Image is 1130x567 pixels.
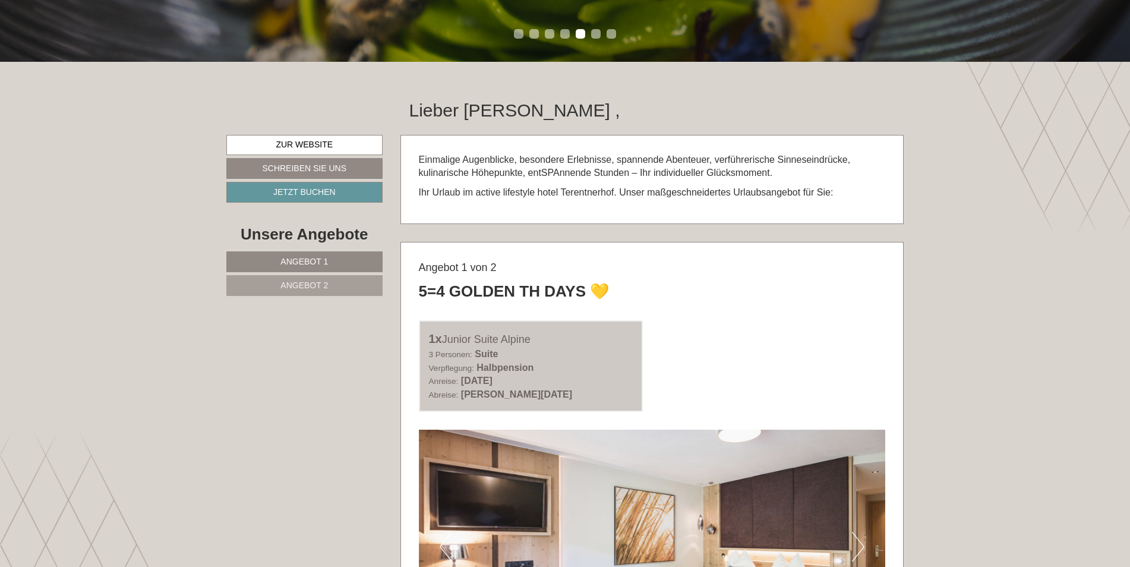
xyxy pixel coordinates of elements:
[429,332,442,345] b: 1x
[429,330,633,348] div: Junior Suite Alpine
[226,135,383,155] a: Zur Website
[461,376,493,386] b: [DATE]
[280,257,328,266] span: Angebot 1
[419,281,610,303] div: 5=4 Golden TH Days 💛
[419,186,886,200] p: Ihr Urlaub im active lifestyle hotel Terentnerhof. Unser maßgeschneidertes Urlaubsangebot für Sie:
[440,532,452,562] button: Previous
[280,281,328,290] span: Angebot 2
[852,532,864,562] button: Next
[429,350,472,359] small: 3 Personen:
[419,262,497,273] span: Angebot 1 von 2
[461,389,572,399] b: [PERSON_NAME][DATE]
[226,158,383,179] a: Schreiben Sie uns
[419,153,886,181] p: Einmalige Augenblicke, besondere Erlebnisse, spannende Abenteuer, verführerische Sinneseindrücke,...
[429,364,474,373] small: Verpflegung:
[226,182,383,203] a: Jetzt buchen
[429,390,459,399] small: Abreise:
[429,377,459,386] small: Anreise:
[409,100,620,120] h1: Lieber [PERSON_NAME] ,
[226,223,383,245] div: Unsere Angebote
[475,349,498,359] b: Suite
[476,363,534,373] b: Halbpension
